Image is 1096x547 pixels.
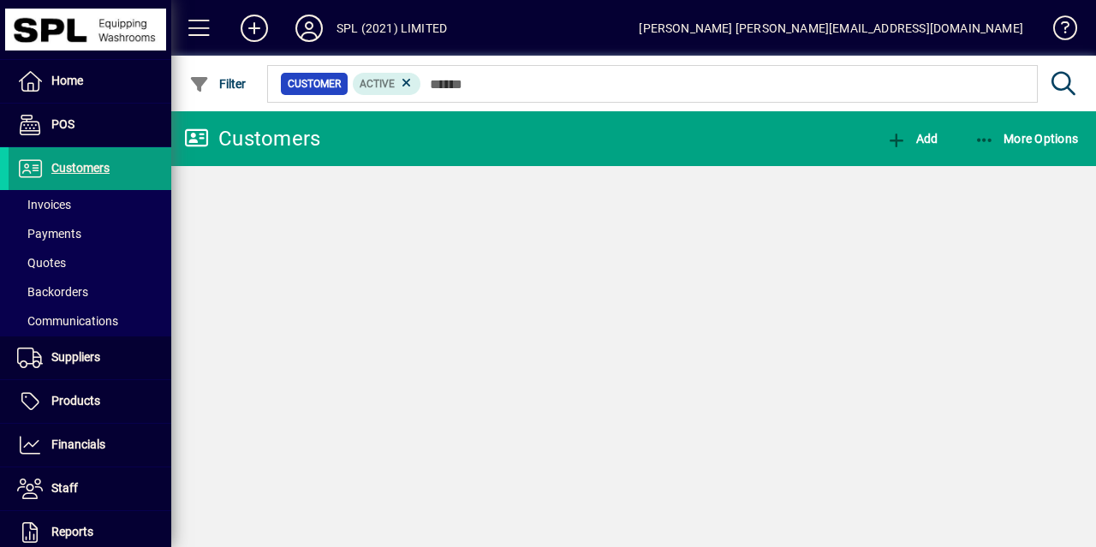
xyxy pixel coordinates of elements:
span: Backorders [17,285,88,299]
a: Products [9,380,171,423]
a: Communications [9,306,171,336]
span: Payments [17,227,81,241]
button: Filter [185,68,251,99]
span: Active [360,78,395,90]
span: Customer [288,75,341,92]
span: Communications [17,314,118,328]
a: Staff [9,467,171,510]
a: Knowledge Base [1040,3,1075,59]
a: Home [9,60,171,103]
a: Backorders [9,277,171,306]
button: Add [882,123,942,154]
mat-chip: Activation Status: Active [353,73,421,95]
button: Profile [282,13,337,44]
a: Payments [9,219,171,248]
span: Home [51,74,83,87]
div: SPL (2021) LIMITED [337,15,447,42]
span: POS [51,117,74,131]
span: Reports [51,525,93,538]
a: POS [9,104,171,146]
span: Products [51,394,100,407]
span: Filter [189,77,247,91]
span: Suppliers [51,350,100,364]
div: Customers [184,125,320,152]
a: Invoices [9,190,171,219]
span: Financials [51,437,105,451]
span: More Options [974,132,1079,146]
div: [PERSON_NAME] [PERSON_NAME][EMAIL_ADDRESS][DOMAIN_NAME] [639,15,1023,42]
button: More Options [970,123,1083,154]
span: Staff [51,481,78,495]
span: Invoices [17,198,71,211]
a: Suppliers [9,336,171,379]
a: Quotes [9,248,171,277]
span: Customers [51,161,110,175]
a: Financials [9,424,171,467]
span: Quotes [17,256,66,270]
button: Add [227,13,282,44]
span: Add [886,132,938,146]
